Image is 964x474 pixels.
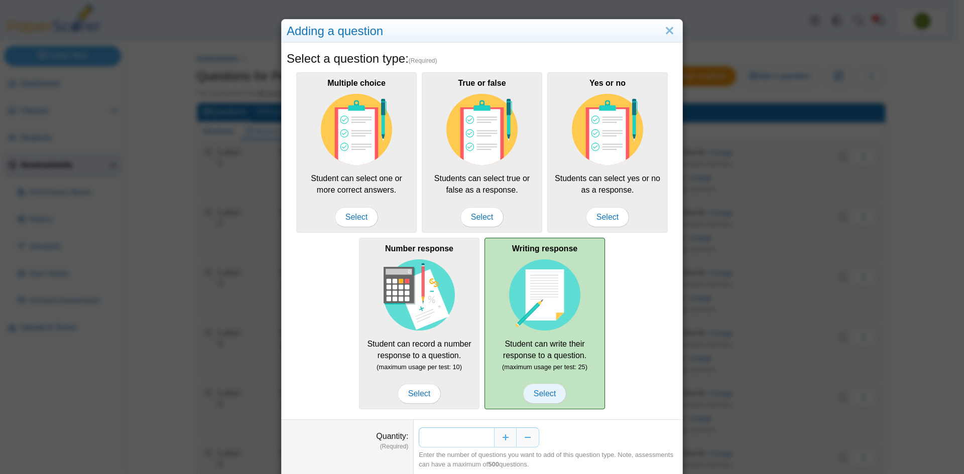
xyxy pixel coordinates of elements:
[509,259,580,331] img: item-type-writing-response.svg
[589,79,626,87] b: Yes or no
[327,79,386,87] b: Multiple choice
[547,72,668,233] div: Students can select yes or no as a response.
[287,50,677,67] h5: Select a question type:
[422,72,542,233] div: Students can select true or false as a response.
[485,238,605,409] div: Student can write their response to a question.
[376,432,408,440] label: Quantity
[517,427,539,447] button: Decrease
[384,259,455,331] img: item-type-number-response.svg
[494,427,517,447] button: Increase
[385,244,453,253] b: Number response
[419,450,677,468] div: Enter the number of questions you want to add of this question type. Note, assessments can have a...
[335,207,378,227] span: Select
[512,244,577,253] b: Writing response
[398,384,441,404] span: Select
[572,94,643,165] img: item-type-multiple-choice.svg
[377,363,462,371] small: (maximum usage per test: 10)
[409,57,437,65] span: (Required)
[502,363,587,371] small: (maximum usage per test: 25)
[458,79,506,87] b: True or false
[446,94,518,165] img: item-type-multiple-choice.svg
[662,23,677,40] a: Close
[296,72,417,233] div: Student can select one or more correct answers.
[460,207,504,227] span: Select
[321,94,392,165] img: item-type-multiple-choice.svg
[488,460,499,468] b: 500
[287,442,408,451] dfn: (Required)
[586,207,629,227] span: Select
[359,238,479,409] div: Student can record a number response to a question.
[523,384,566,404] span: Select
[282,20,682,43] div: Adding a question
